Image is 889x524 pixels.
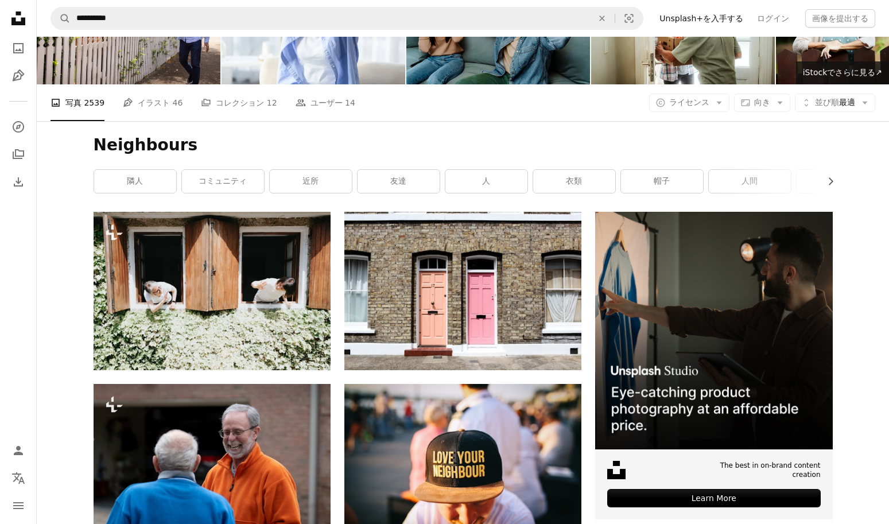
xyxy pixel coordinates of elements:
[7,115,30,138] a: 探す
[344,457,581,468] a: 昼間は隣人愛のプリントで黒い帽子をかぶった男
[607,489,820,507] div: Learn More
[94,212,331,370] img: 窓の外を見ているカップル
[270,170,352,193] a: 近所
[615,7,643,29] button: ビジュアル検索
[595,212,832,519] a: The best in on-brand content creationLearn More
[51,7,71,29] button: Unsplashで検索する
[345,96,355,109] span: 14
[7,439,30,462] a: ログイン / 登録する
[803,68,882,77] span: iStockでさらに見る ↗
[734,94,790,112] button: 向き
[649,94,729,112] button: ライセンス
[94,135,833,156] h1: Neighbours
[51,7,643,30] form: サイト内でビジュアルを探す
[344,212,581,370] img: 昼間は2つのドアが一緒
[7,37,30,60] a: 写真
[7,64,30,87] a: イラスト
[653,9,750,28] a: Unsplash+を入手する
[7,7,30,32] a: ホーム — Unsplash
[296,84,355,121] a: ユーザー 14
[795,94,875,112] button: 並び順最適
[344,285,581,296] a: 昼間は2つのドアが一緒
[201,84,277,121] a: コレクション 12
[690,461,820,480] span: The best in on-brand content creation
[94,457,331,468] a: オレンジ色のジャケットを着た男が青いジャケットの男と話している
[595,212,832,449] img: file-1715714098234-25b8b4e9d8faimage
[94,170,176,193] a: 隣人
[7,467,30,490] button: 言語
[796,61,889,84] a: iStockでさらに見る↗
[533,170,615,193] a: 衣類
[7,494,30,517] button: メニュー
[750,9,796,28] a: ログイン
[815,98,839,107] span: 並び順
[7,143,30,166] a: コレクション
[607,461,626,479] img: file-1631678316303-ed18b8b5cb9cimage
[445,170,527,193] a: 人
[173,96,183,109] span: 46
[358,170,440,193] a: 友達
[805,9,875,28] button: 画像を提出する
[7,170,30,193] a: ダウンロード履歴
[820,170,833,193] button: リストを右にスクロールする
[754,98,770,107] span: 向き
[182,170,264,193] a: コミュニティ
[669,98,709,107] span: ライセンス
[815,97,855,108] span: 最適
[123,84,183,121] a: イラスト 46
[797,170,879,193] a: 高齢者
[267,96,277,109] span: 12
[589,7,615,29] button: 全てクリア
[621,170,703,193] a: 帽子
[94,285,331,296] a: 窓の外を見ているカップル
[709,170,791,193] a: 人間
